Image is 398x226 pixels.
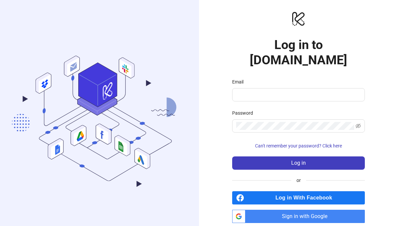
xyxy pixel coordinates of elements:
span: eye-invisible [356,123,361,129]
a: Log in With Facebook [232,191,365,204]
h1: Log in to [DOMAIN_NAME] [232,37,365,68]
span: Sign in with Google [248,210,365,223]
span: Log in With Facebook [247,191,365,204]
label: Password [232,109,257,117]
span: Can't remember your password? Click here [255,143,342,148]
span: Log in [291,160,306,166]
input: Email [236,91,360,99]
button: Can't remember your password? Click here [232,141,365,151]
input: Password [236,122,354,130]
a: Sign in with Google [232,210,365,223]
button: Log in [232,156,365,170]
label: Email [232,78,248,85]
span: or [291,177,306,184]
a: Can't remember your password? Click here [232,143,365,148]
